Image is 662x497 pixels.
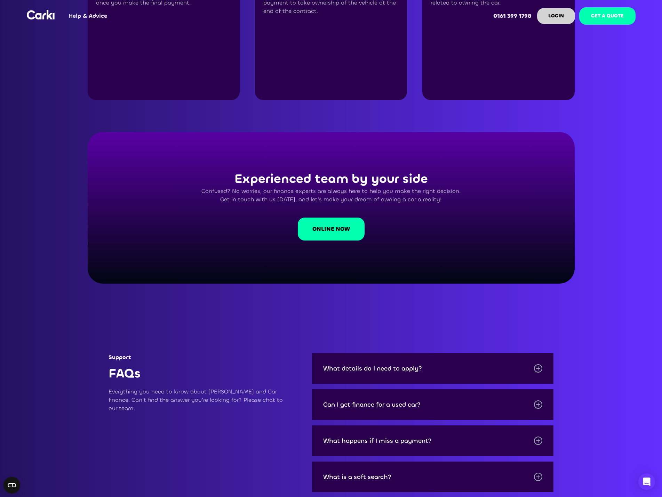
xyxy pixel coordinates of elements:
a: ONLINE NOW [298,218,365,241]
a: GET A QUOTE [579,7,636,25]
a: LOGIN [537,8,575,24]
a: 0161 399 1798 [488,2,537,30]
button: Open CMP widget [3,477,20,494]
strong: 0161 399 1798 [493,12,532,19]
strong: GET A QUOTE [591,13,624,19]
div: Open Intercom Messenger [638,473,655,490]
h2: Experienced team by your side [198,171,465,187]
div: Confused? No worries, our finance experts are always here to help you make the right decision. Ge... [198,187,465,204]
a: Help & Advice [63,2,113,30]
div: What is a soft search? [323,473,391,480]
img: Logo [27,10,55,19]
div: What details do I need to apply? [323,365,422,372]
div: Everything you need to know about [PERSON_NAME] and Car finance. Can’t find the answer you’re loo... [109,388,290,413]
strong: LOGIN [548,13,564,19]
div: What happens if I miss a payment? [323,437,432,444]
div: Support [109,353,290,361]
h2: FAQs [109,366,290,382]
strong: ONLINE NOW [312,225,350,233]
div: Can I get finance for a used car? [323,401,421,408]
